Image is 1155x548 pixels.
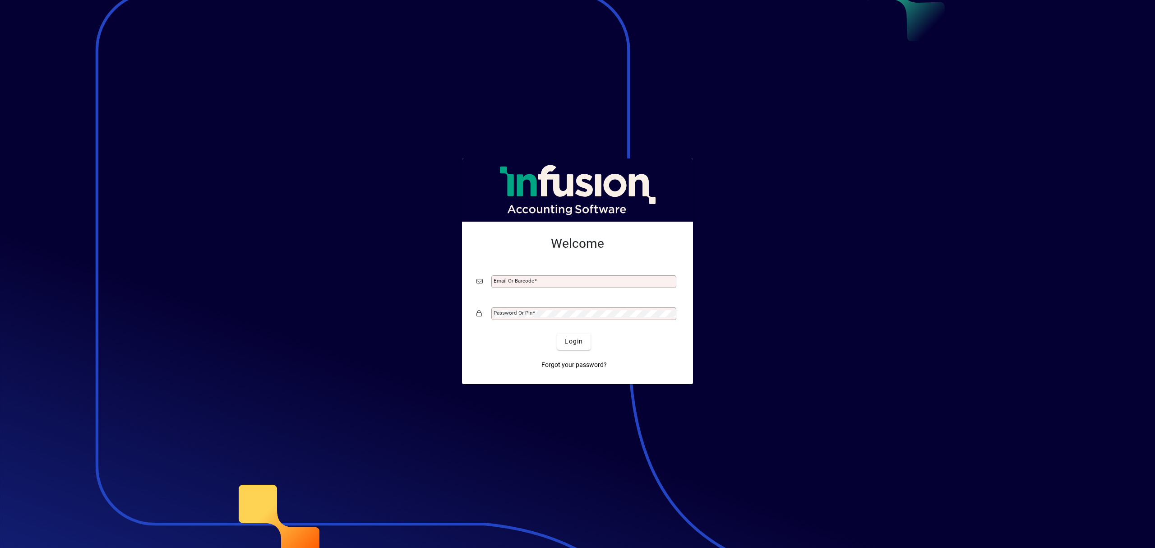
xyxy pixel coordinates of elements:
h2: Welcome [476,236,679,251]
span: Forgot your password? [541,360,607,370]
span: Login [564,337,583,346]
button: Login [557,334,590,350]
mat-label: Password or Pin [494,310,532,316]
mat-label: Email or Barcode [494,278,534,284]
a: Forgot your password? [538,357,610,373]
